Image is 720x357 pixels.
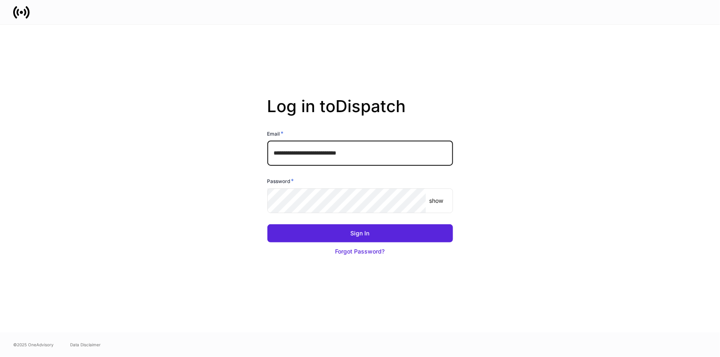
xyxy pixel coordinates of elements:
h6: Password [267,177,294,185]
span: © 2025 OneAdvisory [13,341,54,348]
h6: Email [267,129,284,138]
h2: Log in to Dispatch [267,96,453,129]
div: Sign In [351,229,370,237]
button: Forgot Password? [267,242,453,261]
div: Forgot Password? [335,247,385,256]
p: show [429,197,443,205]
button: Sign In [267,224,453,242]
a: Data Disclaimer [70,341,101,348]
